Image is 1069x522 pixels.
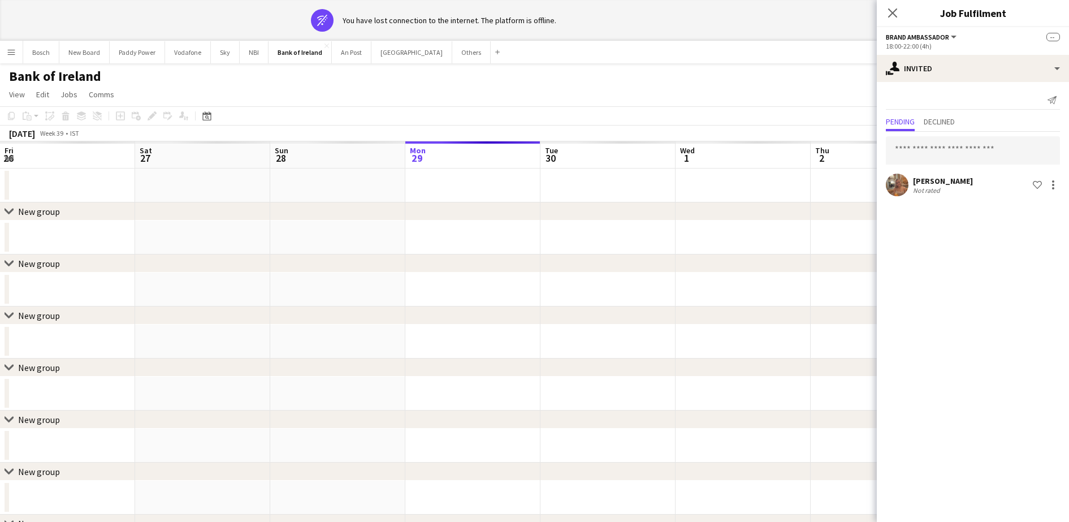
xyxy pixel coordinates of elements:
[408,152,426,165] span: 29
[877,55,1069,82] div: Invited
[240,41,269,63] button: NBI
[913,176,973,186] div: [PERSON_NAME]
[815,145,829,156] span: Thu
[275,145,288,156] span: Sun
[886,33,958,41] button: Brand Ambassador
[886,118,915,126] span: Pending
[269,41,332,63] button: Bank of Ireland
[32,87,54,102] a: Edit
[877,6,1069,20] h3: Job Fulfilment
[452,41,491,63] button: Others
[5,145,14,156] span: Fri
[9,128,35,139] div: [DATE]
[18,258,60,269] div: New group
[886,42,1060,50] div: 18:00-22:00 (4h)
[138,152,152,165] span: 27
[211,41,240,63] button: Sky
[18,466,60,477] div: New group
[18,414,60,425] div: New group
[543,152,558,165] span: 30
[813,152,829,165] span: 2
[410,145,426,156] span: Mon
[680,145,695,156] span: Wed
[273,152,288,165] span: 28
[36,89,49,100] span: Edit
[84,87,119,102] a: Comms
[18,362,60,373] div: New group
[56,87,82,102] a: Jobs
[18,206,60,217] div: New group
[165,41,211,63] button: Vodafone
[89,89,114,100] span: Comms
[18,310,60,321] div: New group
[343,15,556,25] div: You have lost connection to the internet. The platform is offline.
[924,118,955,126] span: Declined
[678,152,695,165] span: 1
[23,41,59,63] button: Bosch
[3,152,14,165] span: 26
[70,129,79,137] div: IST
[1046,33,1060,41] span: --
[5,87,29,102] a: View
[886,33,949,41] span: Brand Ambassador
[110,41,165,63] button: Paddy Power
[332,41,371,63] button: An Post
[545,145,558,156] span: Tue
[9,89,25,100] span: View
[37,129,66,137] span: Week 39
[9,68,101,85] h1: Bank of Ireland
[60,89,77,100] span: Jobs
[913,186,942,195] div: Not rated
[371,41,452,63] button: [GEOGRAPHIC_DATA]
[140,145,152,156] span: Sat
[59,41,110,63] button: New Board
